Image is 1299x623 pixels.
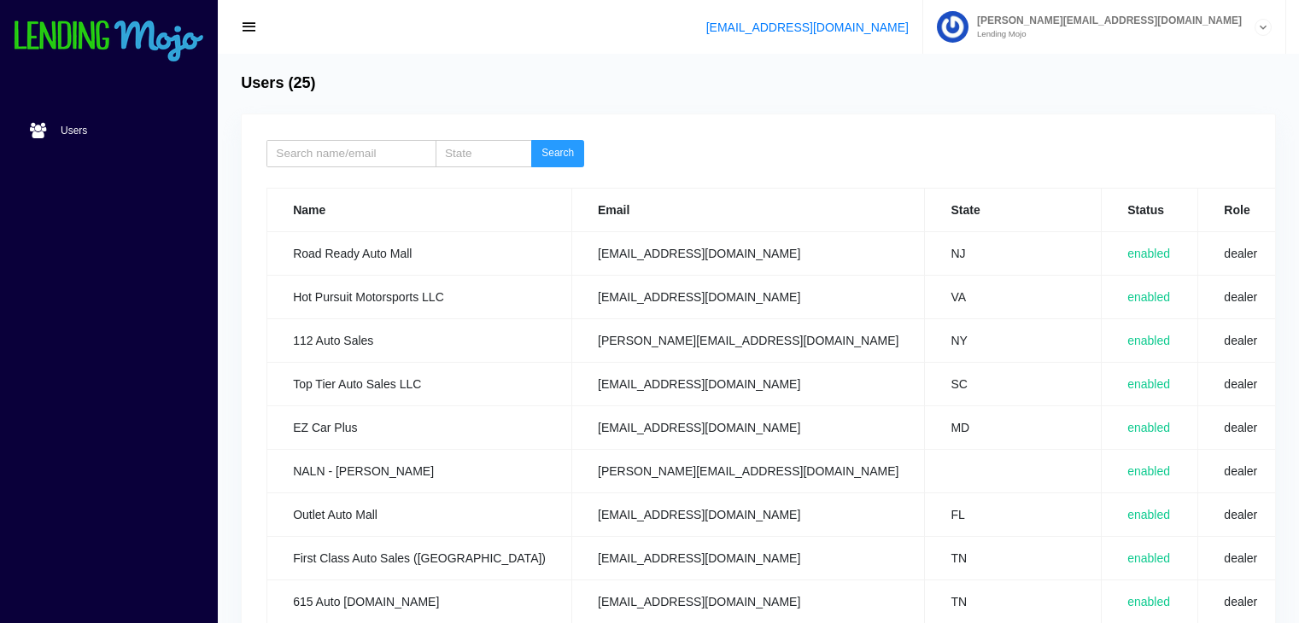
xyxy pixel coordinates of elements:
[572,188,925,231] th: Email
[925,318,1102,362] td: NY
[1127,508,1170,521] span: enabled
[267,362,572,405] td: Top Tier Auto Sales LLC
[968,30,1242,38] small: Lending Mojo
[267,536,572,579] td: First Class Auto Sales ([GEOGRAPHIC_DATA])
[1127,421,1170,434] span: enabled
[531,140,584,167] button: Search
[572,449,925,492] td: [PERSON_NAME][EMAIL_ADDRESS][DOMAIN_NAME]
[267,579,572,623] td: 615 Auto [DOMAIN_NAME]
[572,492,925,536] td: [EMAIL_ADDRESS][DOMAIN_NAME]
[1102,188,1198,231] th: Status
[1198,318,1284,362] td: dealer
[1198,536,1284,579] td: dealer
[925,275,1102,318] td: VA
[267,492,572,536] td: Outlet Auto Mall
[1127,290,1170,304] span: enabled
[241,74,315,93] h4: Users (25)
[1198,579,1284,623] td: dealer
[572,362,925,405] td: [EMAIL_ADDRESS][DOMAIN_NAME]
[572,405,925,449] td: [EMAIL_ADDRESS][DOMAIN_NAME]
[925,362,1102,405] td: SC
[267,405,572,449] td: EZ Car Plus
[1127,247,1170,260] span: enabled
[968,15,1242,26] span: [PERSON_NAME][EMAIL_ADDRESS][DOMAIN_NAME]
[1127,551,1170,565] span: enabled
[1198,362,1284,405] td: dealer
[925,231,1102,275] td: NJ
[267,231,572,275] td: Road Ready Auto Mall
[925,579,1102,623] td: TN
[1127,595,1170,608] span: enabled
[937,11,968,43] img: Profile image
[267,188,572,231] th: Name
[1198,449,1284,492] td: dealer
[13,20,205,63] img: logo-small.png
[1198,188,1284,231] th: Role
[266,140,436,167] input: Search name/email
[1198,231,1284,275] td: dealer
[925,536,1102,579] td: TN
[61,125,87,136] span: Users
[1198,275,1284,318] td: dealer
[572,536,925,579] td: [EMAIL_ADDRESS][DOMAIN_NAME]
[572,231,925,275] td: [EMAIL_ADDRESS][DOMAIN_NAME]
[1127,334,1170,347] span: enabled
[1127,464,1170,478] span: enabled
[572,275,925,318] td: [EMAIL_ADDRESS][DOMAIN_NAME]
[1198,492,1284,536] td: dealer
[267,318,572,362] td: 112 Auto Sales
[436,140,532,167] input: State
[572,318,925,362] td: [PERSON_NAME][EMAIL_ADDRESS][DOMAIN_NAME]
[925,188,1102,231] th: State
[706,20,909,34] a: [EMAIL_ADDRESS][DOMAIN_NAME]
[572,579,925,623] td: [EMAIL_ADDRESS][DOMAIN_NAME]
[267,449,572,492] td: NALN - [PERSON_NAME]
[925,405,1102,449] td: MD
[1127,377,1170,391] span: enabled
[267,275,572,318] td: Hot Pursuit Motorsports LLC
[1198,405,1284,449] td: dealer
[925,492,1102,536] td: FL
